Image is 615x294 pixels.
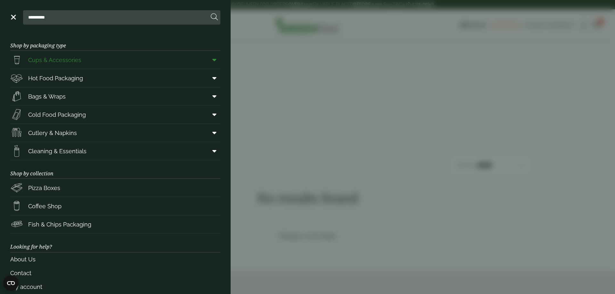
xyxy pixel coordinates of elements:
[10,252,220,266] a: About Us
[10,181,23,194] img: Pizza_boxes.svg
[10,218,23,231] img: FishNchip_box.svg
[28,56,81,64] span: Cups & Accessories
[10,266,220,280] a: Contact
[10,234,220,252] h3: Looking for help?
[10,179,220,197] a: Pizza Boxes
[10,126,23,139] img: Cutlery.svg
[10,106,220,123] a: Cold Food Packaging
[10,69,220,87] a: Hot Food Packaging
[28,220,91,229] span: Fish & Chips Packaging
[28,110,86,119] span: Cold Food Packaging
[10,72,23,84] img: Deli_box.svg
[10,124,220,142] a: Cutlery & Napkins
[10,200,23,212] img: HotDrink_paperCup.svg
[10,215,220,233] a: Fish & Chips Packaging
[10,53,23,66] img: PintNhalf_cup.svg
[10,32,220,51] h3: Shop by packaging type
[10,51,220,69] a: Cups & Accessories
[10,108,23,121] img: Sandwich_box.svg
[10,197,220,215] a: Coffee Shop
[28,202,61,211] span: Coffee Shop
[28,147,86,155] span: Cleaning & Essentials
[10,142,220,160] a: Cleaning & Essentials
[10,90,23,103] img: Paper_carriers.svg
[28,92,66,101] span: Bags & Wraps
[10,280,220,294] a: My account
[10,160,220,179] h3: Shop by collection
[28,74,83,83] span: Hot Food Packaging
[10,87,220,105] a: Bags & Wraps
[28,129,77,137] span: Cutlery & Napkins
[28,184,60,192] span: Pizza Boxes
[3,275,19,291] button: Open CMP widget
[10,145,23,157] img: open-wipe.svg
